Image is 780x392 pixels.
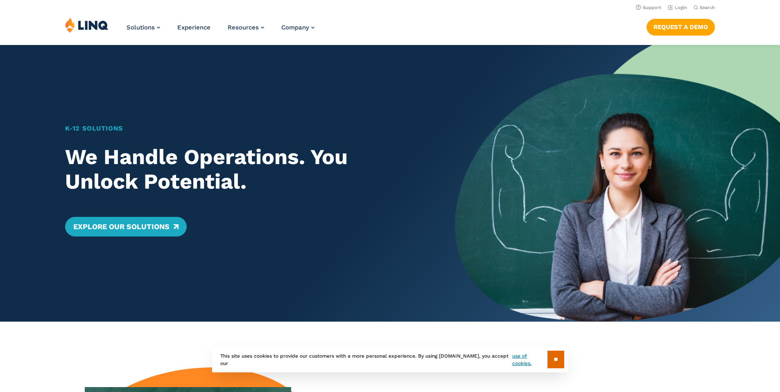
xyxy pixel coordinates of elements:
[636,5,661,10] a: Support
[647,17,715,35] nav: Button Navigation
[65,124,423,133] h1: K‑12 Solutions
[668,5,687,10] a: Login
[700,5,715,10] span: Search
[281,24,314,31] a: Company
[212,347,568,372] div: This site uses cookies to provide our customers with a more personal experience. By using [DOMAIN...
[455,45,780,322] img: Home Banner
[228,24,264,31] a: Resources
[694,5,715,11] button: Open Search Bar
[65,217,187,237] a: Explore Our Solutions
[647,19,715,35] a: Request a Demo
[512,352,547,367] a: use of cookies.
[127,17,314,44] nav: Primary Navigation
[281,24,309,31] span: Company
[65,145,423,194] h2: We Handle Operations. You Unlock Potential.
[127,24,160,31] a: Solutions
[228,24,259,31] span: Resources
[65,17,109,33] img: LINQ | K‑12 Software
[177,24,210,31] a: Experience
[127,24,155,31] span: Solutions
